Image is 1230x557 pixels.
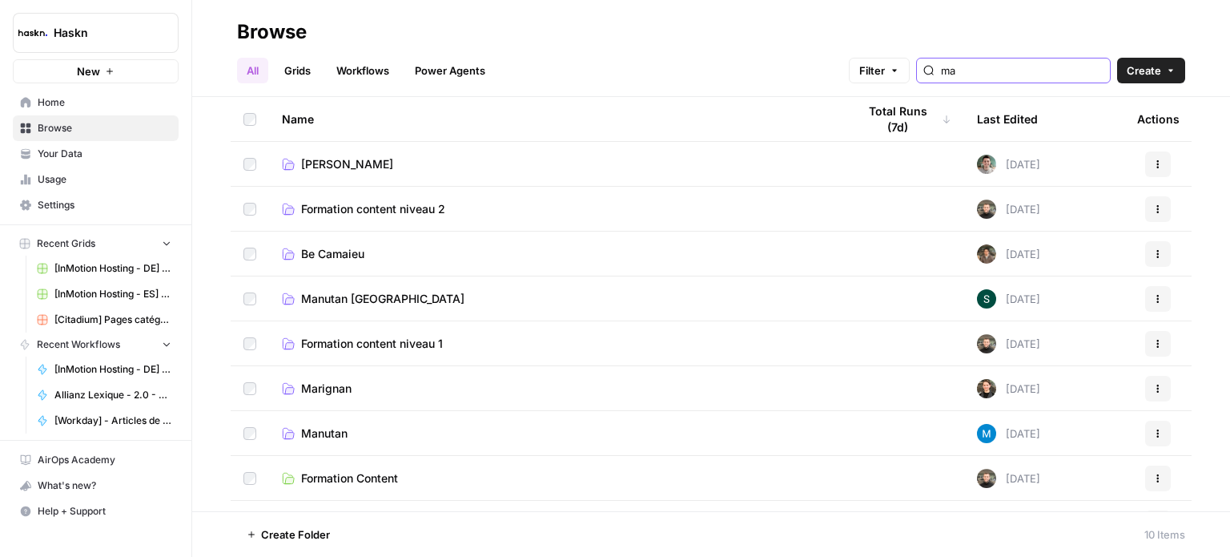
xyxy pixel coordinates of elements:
div: Last Edited [977,97,1038,141]
img: qb0ypgzym8ajfvq1ke5e2cdn2jvt [977,244,996,264]
div: Total Runs (7d) [857,97,951,141]
a: Usage [13,167,179,192]
button: What's new? [13,473,179,498]
span: [Citadium] Pages catégorie [54,313,171,327]
img: 7yftqqffpw7do94mkc6an4f72k3u [977,155,996,174]
a: [Workday] - Articles de blog [30,408,179,434]
span: [InMotion Hosting - ES] - article de blog 2000 mots [54,287,171,301]
div: [DATE] [977,334,1040,353]
input: Search [941,63,1103,79]
span: Your Data [38,147,171,161]
img: udf09rtbz9abwr5l4z19vkttxmie [977,334,996,353]
div: [DATE] [977,379,1040,398]
span: Be Camaieu [301,246,364,262]
span: New [77,63,100,79]
span: Recent Grids [37,236,95,251]
a: Home [13,90,179,115]
a: [InMotion Hosting - ES] - article de blog 2000 mots [30,281,179,307]
button: Help + Support [13,498,179,524]
a: [PERSON_NAME] [282,156,831,172]
img: udf09rtbz9abwr5l4z19vkttxmie [977,200,996,219]
span: [PERSON_NAME] [301,156,393,172]
span: Create [1127,63,1161,79]
div: Actions [1137,97,1180,141]
span: Manutan [GEOGRAPHIC_DATA] [301,291,464,307]
img: uhgcgt6zpiex4psiaqgkk0ok3li6 [977,379,996,398]
span: Haskn [54,25,151,41]
span: Formation content niveau 1 [301,336,443,352]
button: Recent Grids [13,232,179,256]
div: [DATE] [977,424,1040,443]
a: Be Camaieu [282,246,831,262]
div: Browse [237,19,307,45]
img: udf09rtbz9abwr5l4z19vkttxmie [977,469,996,488]
a: [Citadium] Pages catégorie [30,307,179,333]
div: [DATE] [977,244,1040,264]
span: Manutan [301,426,348,442]
img: 1zy2mh8b6ibtdktd6l3x6modsp44 [977,289,996,309]
a: Formation content niveau 2 [282,201,831,217]
div: Name [282,97,831,141]
div: [DATE] [977,469,1040,488]
a: All [237,58,268,83]
a: Marignan [282,381,831,397]
a: Workflows [327,58,399,83]
span: Usage [38,172,171,187]
a: Manutan [GEOGRAPHIC_DATA] [282,291,831,307]
a: [InMotion Hosting - DE] - article de blog 2000 mots [30,357,179,382]
button: Create [1117,58,1185,83]
a: Settings [13,192,179,218]
a: Formation Content [282,470,831,486]
button: Filter [849,58,910,83]
span: Recent Workflows [37,337,120,352]
img: xlx1vc11lo246mpl6i14p9z1ximr [977,424,996,443]
span: Filter [859,63,885,79]
a: Browse [13,115,179,141]
span: Formation content niveau 2 [301,201,445,217]
div: What's new? [14,474,178,498]
a: Manutan [282,426,831,442]
div: [DATE] [977,155,1040,174]
button: Workspace: Haskn [13,13,179,53]
div: 10 Items [1144,527,1185,543]
span: [InMotion Hosting - DE] - article de blog 2000 mots [54,362,171,377]
div: [DATE] [977,289,1040,309]
div: [DATE] [977,200,1040,219]
a: Allianz Lexique - 2.0 - Habitation - août 2025 [30,382,179,408]
img: Haskn Logo [18,18,47,47]
span: Allianz Lexique - 2.0 - Habitation - août 2025 [54,388,171,402]
span: Home [38,95,171,110]
span: AirOps Academy [38,453,171,467]
span: [Workday] - Articles de blog [54,414,171,428]
button: Create Folder [237,522,340,547]
a: AirOps Academy [13,447,179,473]
button: Recent Workflows [13,333,179,357]
a: Your Data [13,141,179,167]
span: Marignan [301,381,352,397]
a: Grids [275,58,320,83]
span: Settings [38,198,171,212]
a: [InMotion Hosting - DE] - article de blog 2000 mots Grid [30,256,179,281]
a: Power Agents [405,58,495,83]
span: Browse [38,121,171,135]
button: New [13,59,179,83]
span: [InMotion Hosting - DE] - article de blog 2000 mots Grid [54,261,171,276]
span: Help + Support [38,504,171,519]
span: Create Folder [261,527,330,543]
a: Formation content niveau 1 [282,336,831,352]
span: Formation Content [301,470,398,486]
